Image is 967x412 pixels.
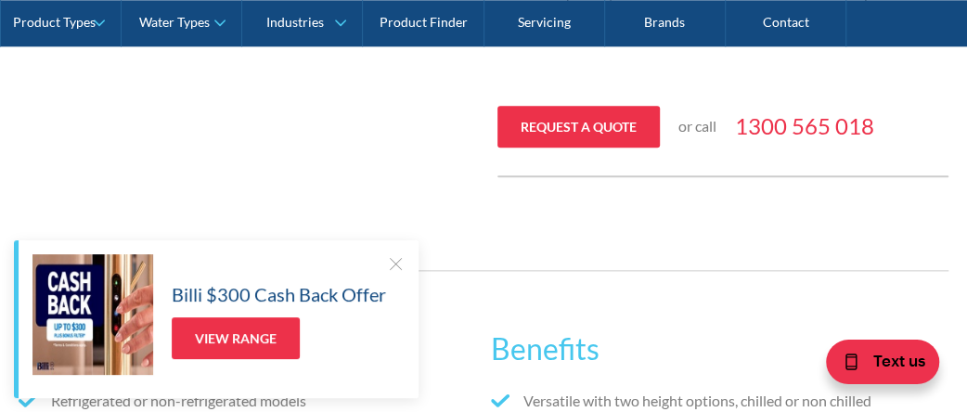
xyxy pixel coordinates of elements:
[172,317,300,359] a: View Range
[678,115,716,137] p: or call
[497,106,660,148] a: Request a quote
[266,15,324,31] div: Industries
[497,56,948,78] p: ‍
[172,280,386,308] h5: Billi $300 Cash Back Offer
[32,254,153,375] img: Billi $300 Cash Back Offer
[781,319,967,412] iframe: podium webchat widget bubble
[139,15,210,31] div: Water Types
[735,109,874,143] a: 1300 565 018
[19,390,476,412] li: Refrigerated or non-refrigerated models
[13,15,96,31] div: Product Types
[491,327,948,371] h2: Benefits
[491,390,948,412] li: Versatile with two height options, chilled or non chilled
